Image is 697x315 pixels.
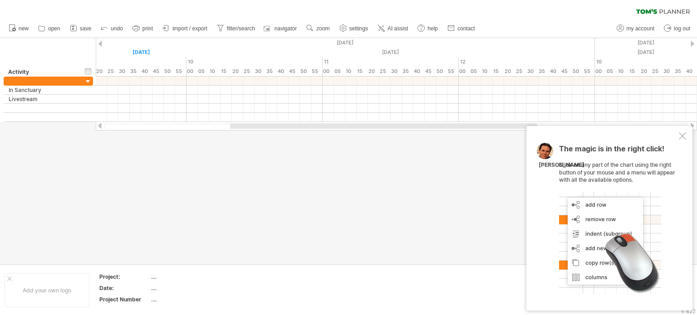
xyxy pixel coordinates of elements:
[413,67,425,76] div: 40
[345,67,357,76] div: 10
[349,25,368,32] span: settings
[172,25,207,32] span: import / export
[151,284,227,292] div: ....
[459,67,470,76] div: 00
[368,67,379,76] div: 20
[68,23,94,34] a: save
[221,67,232,76] div: 15
[652,67,663,76] div: 25
[606,67,618,76] div: 05
[19,25,29,32] span: new
[402,67,413,76] div: 35
[334,67,345,76] div: 05
[425,67,436,76] div: 45
[111,25,123,32] span: undo
[459,57,595,67] div: 12
[160,23,210,34] a: import / export
[481,67,493,76] div: 10
[427,25,438,32] span: help
[99,284,149,292] div: Date:
[277,67,289,76] div: 40
[595,67,606,76] div: 00
[266,67,277,76] div: 35
[504,67,515,76] div: 20
[164,67,175,76] div: 50
[6,23,31,34] a: new
[391,67,402,76] div: 30
[550,67,561,76] div: 40
[142,25,153,32] span: print
[415,23,441,34] a: help
[141,67,152,76] div: 40
[209,67,221,76] div: 10
[663,67,674,76] div: 30
[9,86,79,94] div: In Sanctuary
[187,48,595,57] div: Sunday, 31 August 2025
[493,67,504,76] div: 15
[36,23,63,34] a: open
[539,161,584,169] div: [PERSON_NAME]
[388,25,408,32] span: AI assist
[527,67,538,76] div: 30
[187,67,198,76] div: 00
[130,67,141,76] div: 35
[311,67,323,76] div: 55
[99,273,149,281] div: Project:
[584,67,595,76] div: 55
[316,25,329,32] span: zoom
[99,296,149,303] div: Project Number
[151,273,227,281] div: ....
[470,67,481,76] div: 05
[572,67,584,76] div: 50
[300,67,311,76] div: 50
[447,67,459,76] div: 55
[640,67,652,76] div: 20
[445,23,478,34] a: contact
[118,67,130,76] div: 30
[515,67,527,76] div: 25
[151,296,227,303] div: ....
[215,23,258,34] a: filter/search
[243,67,255,76] div: 25
[232,67,243,76] div: 20
[337,23,371,34] a: settings
[323,57,459,67] div: 11
[50,57,187,67] div: 12
[107,67,118,76] div: 25
[9,95,79,103] div: Livestream
[629,67,640,76] div: 15
[130,23,156,34] a: print
[379,67,391,76] div: 25
[152,67,164,76] div: 45
[48,25,60,32] span: open
[561,67,572,76] div: 45
[674,67,686,76] div: 35
[98,23,126,34] a: undo
[618,67,629,76] div: 10
[674,25,690,32] span: log out
[662,23,693,34] a: log out
[175,67,187,76] div: 55
[457,25,475,32] span: contact
[538,67,550,76] div: 35
[289,67,300,76] div: 45
[627,25,654,32] span: my account
[262,23,299,34] a: navigator
[559,145,677,294] div: Click on any part of the chart using the right button of your mouse and a menu will appear with a...
[275,25,297,32] span: navigator
[559,144,664,158] span: The magic is in the right click!
[187,57,323,67] div: 10
[357,67,368,76] div: 15
[304,23,332,34] a: zoom
[80,25,91,32] span: save
[614,23,657,34] a: my account
[96,67,107,76] div: 20
[198,67,209,76] div: 05
[436,67,447,76] div: 50
[686,67,697,76] div: 40
[255,67,266,76] div: 30
[8,68,78,77] div: Activity
[323,67,334,76] div: 00
[681,308,696,315] div: v 422
[5,273,89,307] div: Add your own logo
